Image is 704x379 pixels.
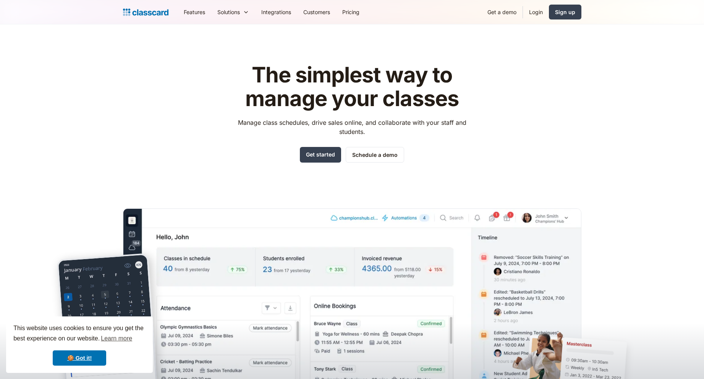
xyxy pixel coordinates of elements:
[231,63,473,110] h1: The simplest way to manage your classes
[100,333,133,344] a: learn more about cookies
[297,3,336,21] a: Customers
[255,3,297,21] a: Integrations
[123,7,168,18] a: Logo
[523,3,549,21] a: Login
[231,118,473,136] p: Manage class schedules, drive sales online, and collaborate with your staff and students.
[300,147,341,163] a: Get started
[13,324,146,344] span: This website uses cookies to ensure you get the best experience on our website.
[217,8,240,16] div: Solutions
[211,3,255,21] div: Solutions
[6,316,153,373] div: cookieconsent
[53,350,106,366] a: dismiss cookie message
[346,147,404,163] a: Schedule a demo
[549,5,581,19] a: Sign up
[178,3,211,21] a: Features
[555,8,575,16] div: Sign up
[336,3,366,21] a: Pricing
[481,3,523,21] a: Get a demo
